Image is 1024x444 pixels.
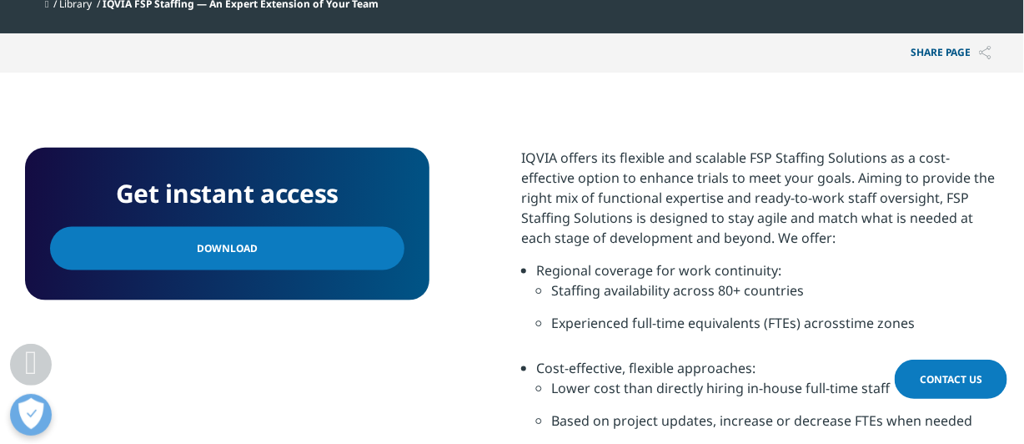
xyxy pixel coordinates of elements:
[898,33,1004,73] p: Share PAGE
[920,372,982,386] span: Contact Us
[551,313,999,346] li: Experienced full-time equivalents (FTEs) acrosstime zones
[979,46,991,60] img: Share PAGE
[895,360,1007,399] a: Contact Us
[521,148,999,260] p: IQVIA offers its flexible and scalable FSP Staffing Solutions as a cost-effective option to enhan...
[551,411,999,443] li: Based on project updates, increase or decrease FTEs when needed
[197,240,258,258] span: Download
[551,280,999,313] li: Staffing availability across 80+ countries
[10,394,52,436] button: Open Preferences
[898,33,1004,73] button: Share PAGEShare PAGE
[536,260,999,358] li: Regional coverage for work continuity:
[50,227,404,270] a: Download
[551,378,999,411] li: Lower cost than directly hiring in-house full-time staff
[50,173,404,214] h4: Get instant access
